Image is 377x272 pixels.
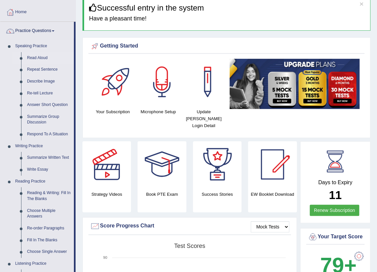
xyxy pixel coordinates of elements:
[24,52,74,64] a: Read Aloud
[89,16,365,22] h4: Have a pleasant time!
[308,180,363,186] h4: Days to Expiry
[360,0,363,7] button: ×
[139,108,178,115] h4: Microphone Setup
[24,152,74,164] a: Summarize Written Text
[24,99,74,111] a: Answer Short Question
[24,87,74,99] a: Re-tell Lecture
[93,108,132,115] h4: Your Subscription
[308,232,363,242] div: Your Target Score
[24,187,74,205] a: Reading & Writing: Fill In The Blanks
[24,111,74,128] a: Summarize Group Discussion
[248,191,297,198] h4: EW Booklet Download
[24,128,74,140] a: Respond To A Situation
[24,76,74,87] a: Describe Image
[0,3,76,19] a: Home
[24,164,74,176] a: Write Essay
[90,41,363,51] div: Getting Started
[103,255,107,259] text: 90
[12,258,74,270] a: Listening Practice
[138,191,186,198] h4: Book PTE Exam
[174,243,205,249] tspan: Test scores
[89,4,365,12] h3: Successful entry in the system
[12,40,74,52] a: Speaking Practice
[230,59,360,109] img: small5.jpg
[24,222,74,234] a: Re-order Paragraphs
[310,205,360,216] a: Renew Subscription
[0,22,74,38] a: Practice Questions
[90,221,289,231] div: Score Progress Chart
[24,64,74,76] a: Repeat Sentence
[24,234,74,246] a: Fill In The Blanks
[193,191,241,198] h4: Success Stories
[12,176,74,187] a: Reading Practice
[82,191,131,198] h4: Strategy Videos
[24,205,74,222] a: Choose Multiple Answers
[12,140,74,152] a: Writing Practice
[329,188,342,201] b: 11
[24,246,74,258] a: Choose Single Answer
[184,108,223,129] h4: Update [PERSON_NAME] Login Detail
